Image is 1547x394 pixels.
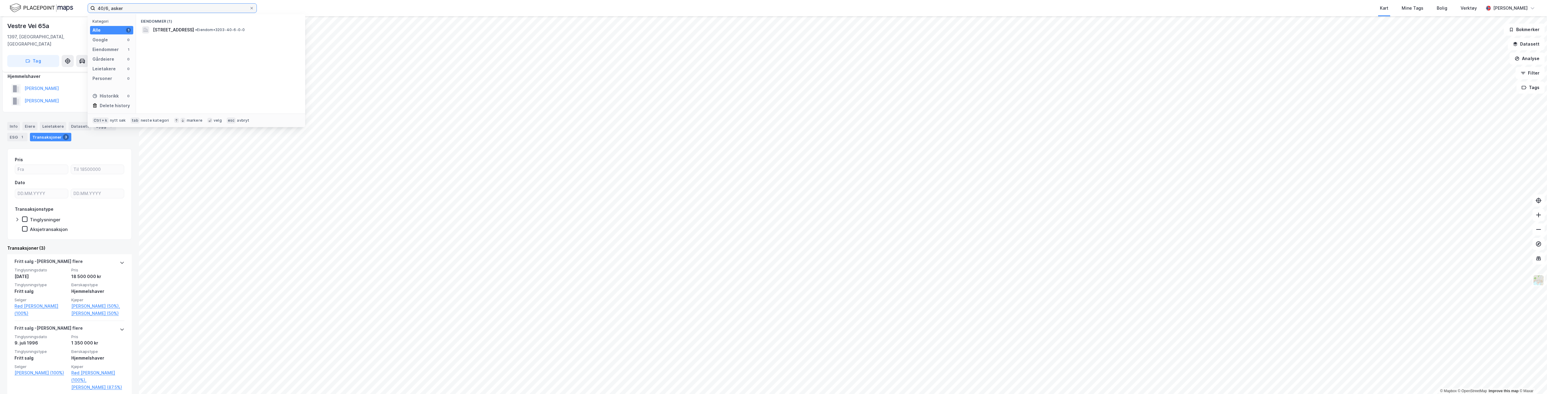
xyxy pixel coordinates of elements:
[7,55,59,67] button: Tag
[71,189,124,198] input: DD.MM.YYYY
[7,21,50,31] div: Vestre Vei 65a
[131,117,140,123] div: tab
[15,165,68,174] input: Fra
[1516,82,1545,94] button: Tags
[15,325,83,334] div: Fritt salg - [PERSON_NAME] flere
[15,354,68,362] div: Fritt salg
[22,122,37,130] div: Eiere
[95,4,249,13] input: Søk på adresse, matrikkel, gårdeiere, leietakere eller personer
[71,349,124,354] span: Eierskapstype
[126,57,131,62] div: 0
[15,179,25,186] div: Dato
[187,118,202,123] div: markere
[15,339,68,347] div: 9. juli 1996
[126,47,131,52] div: 1
[7,33,102,48] div: 1397, [GEOGRAPHIC_DATA], [GEOGRAPHIC_DATA]
[15,369,68,376] a: [PERSON_NAME] (100%)
[92,92,119,100] div: Historikk
[110,118,126,123] div: nytt søk
[92,56,114,63] div: Gårdeiere
[71,310,124,317] a: [PERSON_NAME] (50%)
[126,94,131,98] div: 0
[136,14,305,25] div: Eiendommer (1)
[71,369,124,384] a: Rød [PERSON_NAME] (100%),
[92,27,101,34] div: Alle
[15,273,68,280] div: [DATE]
[214,118,222,123] div: velg
[1440,389,1457,393] a: Mapbox
[15,156,23,163] div: Pris
[71,282,124,287] span: Eierskapstype
[8,73,131,80] div: Hjemmelshaver
[92,65,116,72] div: Leietakere
[71,273,124,280] div: 18 500 000 kr
[1458,389,1487,393] a: OpenStreetMap
[71,303,124,310] a: [PERSON_NAME] (50%),
[7,133,27,141] div: ESG
[126,37,131,42] div: 0
[30,217,60,223] div: Tinglysninger
[7,122,20,130] div: Info
[1437,5,1447,12] div: Bolig
[63,134,69,140] div: 3
[126,28,131,33] div: 1
[15,206,53,213] div: Transaksjonstype
[71,354,124,362] div: Hjemmelshaver
[15,334,68,339] span: Tinglysningsdato
[10,3,73,13] img: logo.f888ab2527a4732fd821a326f86c7f29.svg
[1402,5,1423,12] div: Mine Tags
[15,303,68,317] a: Rød [PERSON_NAME] (100%)
[227,117,236,123] div: esc
[15,349,68,354] span: Tinglysningstype
[1510,53,1545,65] button: Analyse
[126,76,131,81] div: 0
[71,334,124,339] span: Pris
[71,288,124,295] div: Hjemmelshaver
[71,297,124,303] span: Kjøper
[92,36,108,43] div: Google
[15,267,68,273] span: Tinglysningsdato
[71,267,124,273] span: Pris
[1517,365,1547,394] div: Kontrollprogram for chat
[153,26,194,34] span: [STREET_ADDRESS]
[40,122,66,130] div: Leietakere
[15,297,68,303] span: Selger
[1380,5,1388,12] div: Kart
[19,134,25,140] div: 1
[69,122,91,130] div: Datasett
[30,133,71,141] div: Transaksjoner
[1508,38,1545,50] button: Datasett
[15,288,68,295] div: Fritt salg
[71,339,124,347] div: 1 350 000 kr
[1461,5,1477,12] div: Verktøy
[1533,274,1544,286] img: Z
[15,282,68,287] span: Tinglysningstype
[71,384,124,391] a: [PERSON_NAME] (87.5%)
[92,46,119,53] div: Eiendommer
[71,165,124,174] input: Til 18500000
[195,27,245,32] span: Eiendom • 3203-40-6-0-0
[100,102,130,109] div: Delete history
[237,118,249,123] div: avbryt
[71,364,124,369] span: Kjøper
[1516,67,1545,79] button: Filter
[1493,5,1528,12] div: [PERSON_NAME]
[195,27,197,32] span: •
[92,19,133,24] div: Kategori
[15,258,83,267] div: Fritt salg - [PERSON_NAME] flere
[141,118,169,123] div: neste kategori
[1504,24,1545,36] button: Bokmerker
[7,245,132,252] div: Transaksjoner (3)
[1517,365,1547,394] iframe: Chat Widget
[126,66,131,71] div: 0
[1489,389,1519,393] a: Improve this map
[30,226,68,232] div: Aksjetransaksjon
[15,364,68,369] span: Selger
[92,117,109,123] div: Ctrl + k
[92,75,112,82] div: Personer
[15,189,68,198] input: DD.MM.YYYY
